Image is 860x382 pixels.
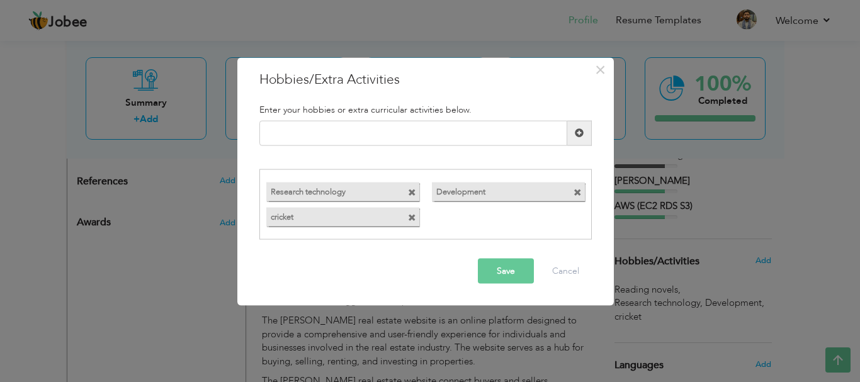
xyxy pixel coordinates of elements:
span: × [595,58,606,81]
h3: Hobbies/Extra Activities [259,70,592,89]
label: cricket [266,208,397,223]
label: Research technology [266,183,397,198]
h5: Enter your hobbies or extra curricular activities below. [259,104,592,114]
button: Cancel [540,259,592,284]
button: Close [591,59,611,79]
button: Save [478,259,534,284]
label: Development [432,183,562,198]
